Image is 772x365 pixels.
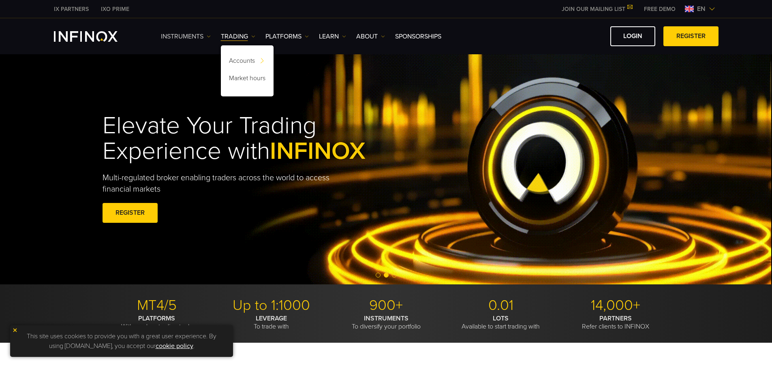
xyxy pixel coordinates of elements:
[103,172,343,195] p: Multi-regulated broker enabling traders across the world to access financial markets
[392,273,397,277] span: Go to slide 3
[221,32,255,41] a: TRADING
[103,203,158,223] a: REGISTER
[14,329,229,353] p: This site uses cookies to provide you with a great user experience. By using [DOMAIN_NAME], you a...
[447,314,555,331] p: Available to start trading with
[103,297,211,314] p: MT4/5
[12,327,18,333] img: yellow close icon
[561,297,670,314] p: 14,000+
[395,32,441,41] a: SPONSORSHIPS
[138,314,175,322] strong: PLATFORMS
[103,314,211,331] p: With modern trading tools
[48,5,95,13] a: INFINOX
[54,31,137,42] a: INFINOX Logo
[384,273,389,277] span: Go to slide 2
[161,32,211,41] a: Instruments
[376,273,381,277] span: Go to slide 1
[599,314,632,322] strong: PARTNERS
[447,297,555,314] p: 0.01
[356,32,385,41] a: ABOUT
[221,53,274,71] a: Accounts
[610,26,655,46] a: LOGIN
[217,297,326,314] p: Up to 1:1000
[638,5,682,13] a: INFINOX MENU
[364,314,408,322] strong: INSTRUMENTS
[221,71,274,88] a: Market hours
[332,314,441,331] p: To diversify your portfolio
[694,4,709,14] span: en
[265,32,309,41] a: PLATFORMS
[270,137,366,166] span: INFINOX
[556,6,638,13] a: JOIN OUR MAILING LIST
[332,297,441,314] p: 900+
[561,314,670,331] p: Refer clients to INFINOX
[103,113,403,164] h1: Elevate Your Trading Experience with
[95,5,135,13] a: INFINOX
[217,314,326,331] p: To trade with
[256,314,287,322] strong: LEVERAGE
[319,32,346,41] a: Learn
[156,342,193,350] a: cookie policy
[493,314,509,322] strong: LOTS
[663,26,719,46] a: REGISTER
